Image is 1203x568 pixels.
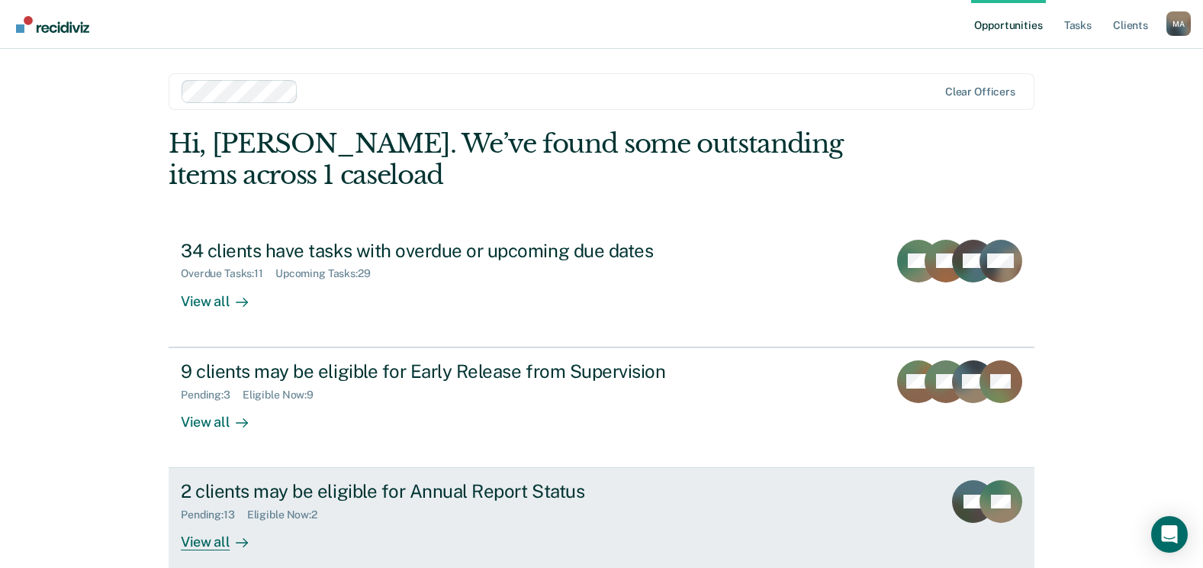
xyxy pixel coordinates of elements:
[181,267,275,280] div: Overdue Tasks : 11
[181,521,266,551] div: View all
[181,480,716,502] div: 2 clients may be eligible for Annual Report Status
[16,16,89,33] img: Recidiviz
[181,240,716,262] div: 34 clients have tasks with overdue or upcoming due dates
[181,360,716,382] div: 9 clients may be eligible for Early Release from Supervision
[169,128,861,191] div: Hi, [PERSON_NAME]. We’ve found some outstanding items across 1 caseload
[169,347,1034,468] a: 9 clients may be eligible for Early Release from SupervisionPending:3Eligible Now:9View all
[181,389,243,402] div: Pending : 3
[945,86,1015,98] div: Clear officers
[1166,11,1191,36] div: M A
[1166,11,1191,36] button: Profile dropdown button
[247,508,330,521] div: Eligible Now : 2
[243,389,326,402] div: Eligible Now : 9
[169,228,1034,347] a: 34 clients have tasks with overdue or upcoming due datesOverdue Tasks:11Upcoming Tasks:29View all
[181,280,266,310] div: View all
[181,401,266,431] div: View all
[181,508,247,521] div: Pending : 13
[275,267,383,280] div: Upcoming Tasks : 29
[1151,516,1188,553] div: Open Intercom Messenger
